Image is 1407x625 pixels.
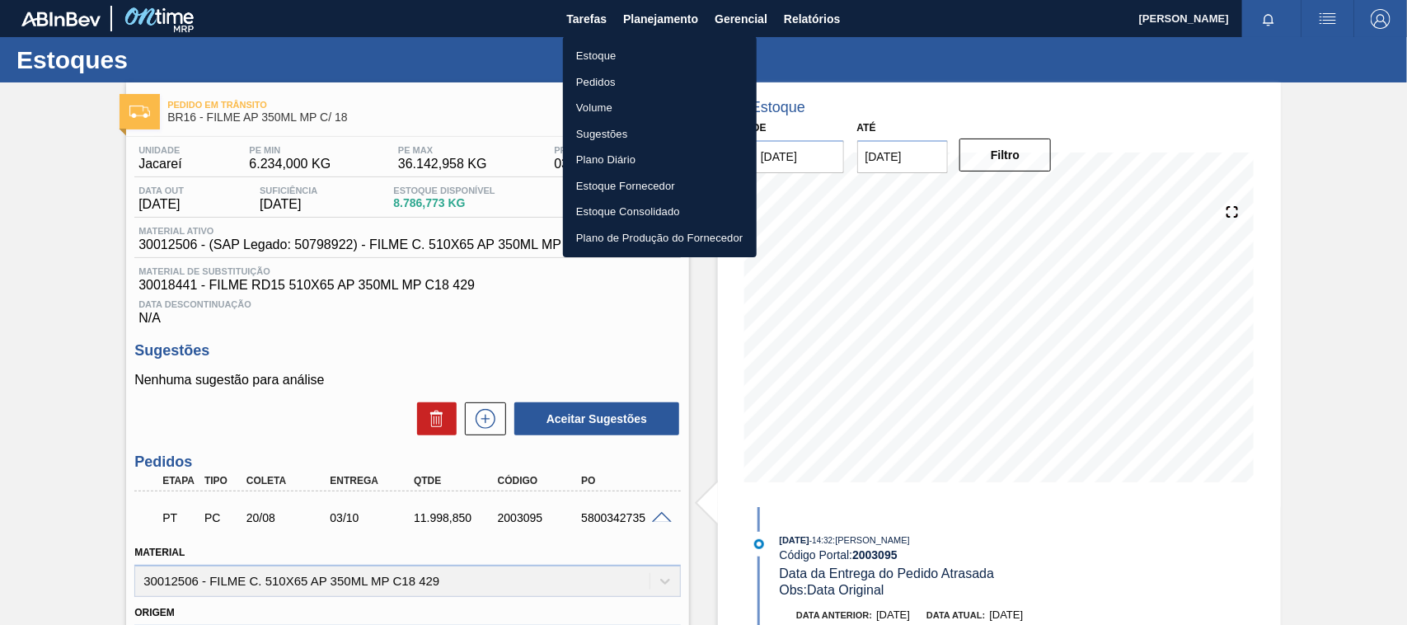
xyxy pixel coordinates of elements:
a: Estoque [563,43,757,69]
a: Plano de Produção do Fornecedor [563,225,757,251]
a: Estoque Consolidado [563,199,757,225]
a: Plano Diário [563,147,757,173]
a: Pedidos [563,69,757,96]
a: Volume [563,95,757,121]
a: Estoque Fornecedor [563,173,757,200]
a: Sugestões [563,121,757,148]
